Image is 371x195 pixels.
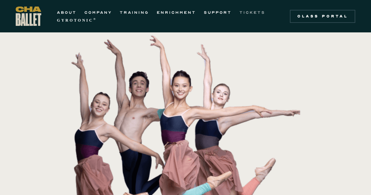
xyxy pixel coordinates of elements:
[157,9,196,16] a: ENRICHMENT
[204,9,232,16] a: SUPPORT
[57,9,77,16] a: ABOUT
[294,14,351,19] div: Class Portal
[239,9,265,16] a: TICKETS
[57,16,97,24] a: GYROTONIC®
[120,9,149,16] a: TRAINING
[290,10,355,23] a: Class Portal
[93,17,97,21] sup: ®
[16,7,41,26] a: home
[57,18,93,23] strong: GYROTONIC
[84,9,112,16] a: COMPANY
